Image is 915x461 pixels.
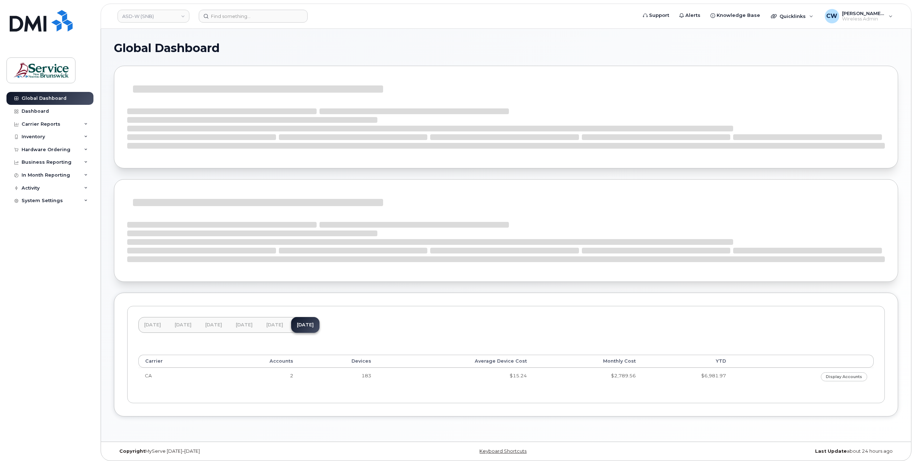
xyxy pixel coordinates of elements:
td: CA [138,368,212,386]
a: [DATE] [261,317,289,333]
th: Average Device Cost [378,355,533,368]
th: Monthly Cost [533,355,642,368]
td: 183 [300,368,378,386]
h1: Global Dashboard [114,42,898,54]
td: $15.24 [378,368,533,386]
th: YTD [642,355,732,368]
strong: Copyright [119,448,145,454]
a: Display Accounts [821,372,867,381]
a: [DATE] [230,317,258,333]
strong: Last Update [815,448,847,454]
div: MyServe [DATE]–[DATE] [114,448,375,454]
div: about 24 hours ago [637,448,898,454]
a: [DATE] [138,317,167,333]
a: [DATE] [199,317,228,333]
th: Carrier [138,355,212,368]
th: Devices [300,355,378,368]
td: $2,789.56 [533,368,642,386]
a: Keyboard Shortcuts [479,448,527,454]
td: 2 [212,368,300,386]
td: $6,981.97 [642,368,732,386]
a: [DATE] [291,317,319,333]
a: [DATE] [169,317,197,333]
th: Accounts [212,355,300,368]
